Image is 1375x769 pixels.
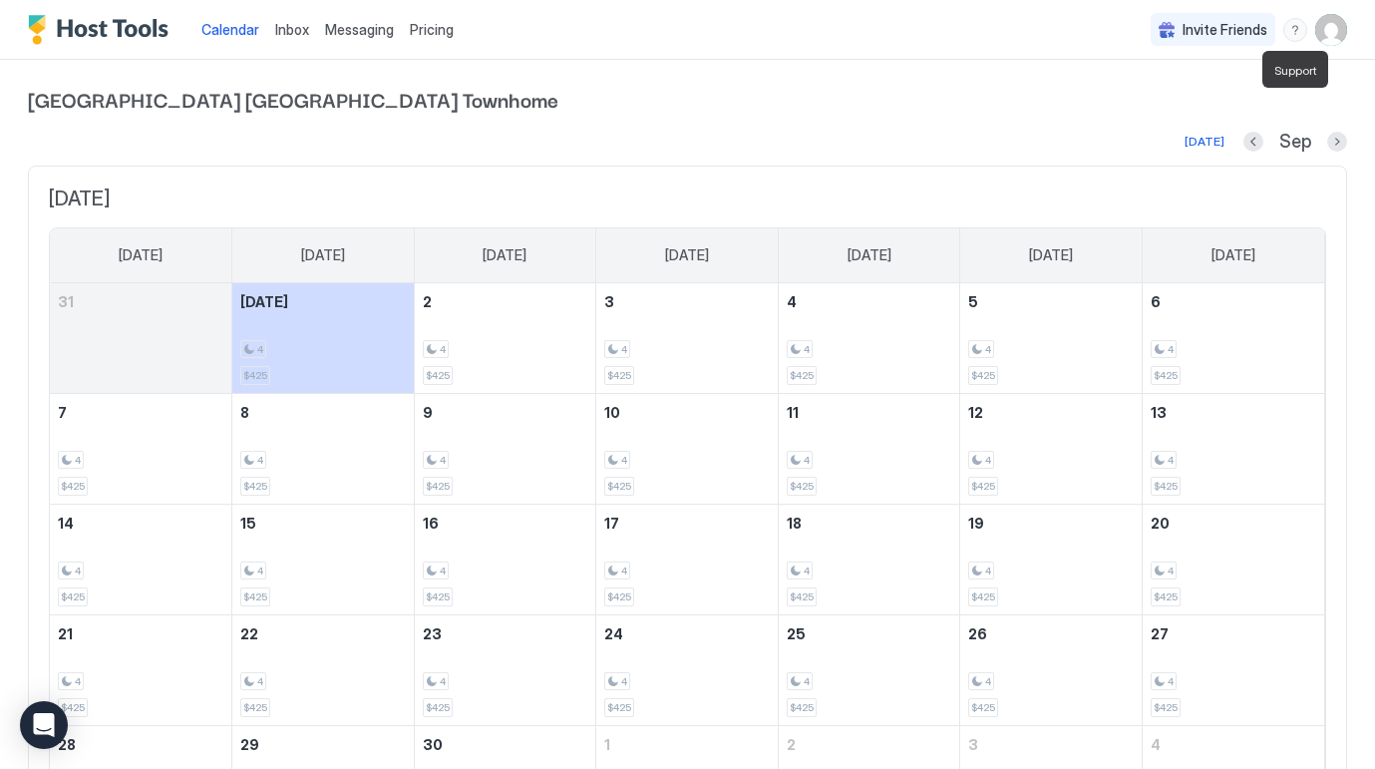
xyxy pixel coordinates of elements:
a: October 1, 2025 [596,726,778,763]
span: 15 [240,515,256,532]
span: [DATE] [1029,246,1073,264]
span: 4 [985,565,991,577]
span: Calendar [201,21,259,38]
td: September 1, 2025 [232,283,415,394]
a: September 6, 2025 [1143,283,1324,320]
span: $425 [1154,369,1178,382]
span: $425 [1154,590,1178,603]
span: $425 [971,369,995,382]
span: Inbox [275,21,309,38]
span: 4 [257,565,263,577]
a: Wednesday [645,228,729,282]
span: $425 [426,369,450,382]
a: Saturday [1192,228,1275,282]
span: [DATE] [119,246,163,264]
span: $425 [426,480,450,493]
a: September 27, 2025 [1143,615,1324,652]
a: September 21, 2025 [50,615,231,652]
div: Host Tools Logo [28,15,177,45]
span: 4 [440,675,446,688]
span: 29 [240,736,259,753]
span: 6 [1151,293,1161,310]
span: 4 [985,343,991,356]
span: 13 [1151,404,1167,421]
span: 4 [1168,343,1174,356]
td: September 4, 2025 [778,283,960,394]
span: [DATE] [665,246,709,264]
span: 23 [423,625,442,642]
span: 28 [58,736,76,753]
td: September 12, 2025 [960,393,1143,504]
a: September 2, 2025 [415,283,596,320]
span: 4 [75,565,81,577]
span: $425 [607,701,631,714]
span: 21 [58,625,73,642]
span: 4 [621,565,627,577]
div: User profile [1315,14,1347,46]
a: September 18, 2025 [779,505,960,542]
a: September 16, 2025 [415,505,596,542]
span: $425 [790,590,814,603]
button: [DATE] [1182,130,1227,154]
td: September 17, 2025 [596,504,779,614]
a: Thursday [828,228,911,282]
span: [DATE] [483,246,526,264]
span: 3 [604,293,614,310]
a: September 22, 2025 [232,615,414,652]
td: September 10, 2025 [596,393,779,504]
span: 4 [257,675,263,688]
span: 26 [968,625,987,642]
span: 4 [804,454,810,467]
a: September 20, 2025 [1143,505,1324,542]
span: $425 [1154,701,1178,714]
span: 4 [1168,675,1174,688]
span: $425 [607,480,631,493]
span: 9 [423,404,433,421]
span: $425 [243,590,267,603]
td: September 21, 2025 [50,614,232,725]
div: menu [1283,18,1307,42]
span: Invite Friends [1183,21,1267,39]
a: September 24, 2025 [596,615,778,652]
span: 30 [423,736,443,753]
td: September 19, 2025 [960,504,1143,614]
span: 8 [240,404,249,421]
a: Inbox [275,19,309,40]
span: $425 [243,701,267,714]
span: [DATE] [240,293,288,310]
a: September 25, 2025 [779,615,960,652]
span: 4 [804,565,810,577]
a: September 12, 2025 [960,394,1142,431]
a: September 15, 2025 [232,505,414,542]
span: [DATE] [848,246,891,264]
span: 16 [423,515,439,532]
a: September 7, 2025 [50,394,231,431]
span: 14 [58,515,74,532]
td: September 20, 2025 [1142,504,1324,614]
span: 4 [1168,454,1174,467]
span: 11 [787,404,799,421]
span: 4 [75,675,81,688]
a: September 1, 2025 [232,283,414,320]
span: 31 [58,293,74,310]
span: 24 [604,625,623,642]
a: Messaging [325,19,394,40]
a: Friday [1009,228,1093,282]
span: 4 [440,343,446,356]
span: 4 [621,675,627,688]
span: $425 [243,369,267,382]
span: 5 [968,293,978,310]
td: September 9, 2025 [414,393,596,504]
td: September 22, 2025 [232,614,415,725]
button: Previous month [1243,132,1263,152]
span: $425 [971,701,995,714]
a: September 19, 2025 [960,505,1142,542]
a: Calendar [201,19,259,40]
td: September 18, 2025 [778,504,960,614]
td: September 27, 2025 [1142,614,1324,725]
span: 1 [604,736,610,753]
td: September 14, 2025 [50,504,232,614]
button: Next month [1327,132,1347,152]
a: September 14, 2025 [50,505,231,542]
td: September 13, 2025 [1142,393,1324,504]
